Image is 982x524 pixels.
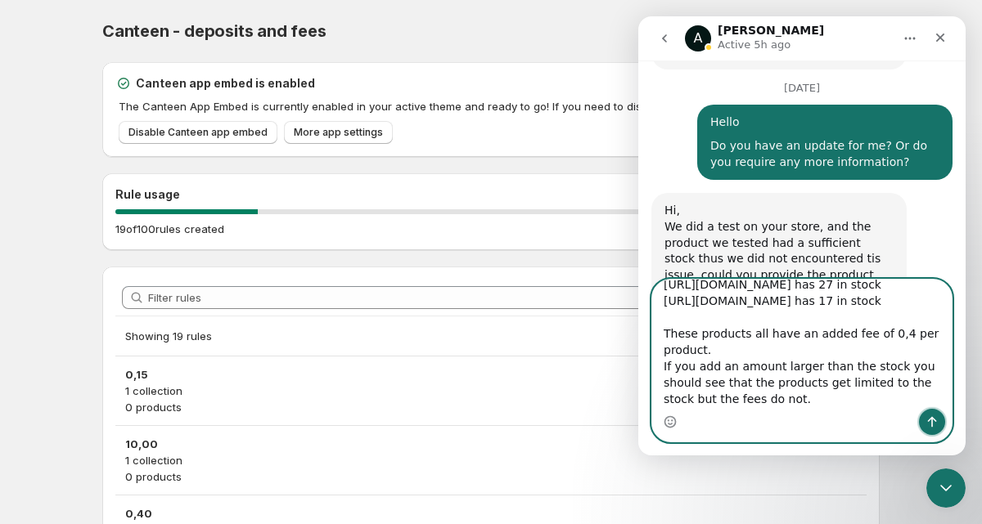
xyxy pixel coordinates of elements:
p: 0 products [125,399,857,415]
h3: 0,15 [125,366,857,383]
a: More app settings [284,121,393,144]
span: Canteen - deposits and fees [102,21,327,41]
p: 1 collection [125,452,857,468]
iframe: Intercom live chat [926,468,966,508]
p: 19 of 100 rules created [115,221,224,237]
p: 1 collection [125,383,857,399]
h2: Rule usage [115,186,867,203]
iframe: Intercom live chat [638,16,966,455]
p: The Canteen App Embed is currently enabled in your active theme and ready to go! If you need to d... [119,98,867,114]
span: Disable Canteen app embed [128,126,268,139]
p: 0 products [125,468,857,485]
input: Filter rules [148,286,860,309]
span: More app settings [294,126,383,139]
h3: 0,40 [125,505,857,522]
h2: Canteen app embed is enabled [136,75,315,92]
span: Showing 19 rules [125,329,212,343]
a: Disable Canteen app embed [119,121,277,144]
h3: 10,00 [125,436,857,452]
